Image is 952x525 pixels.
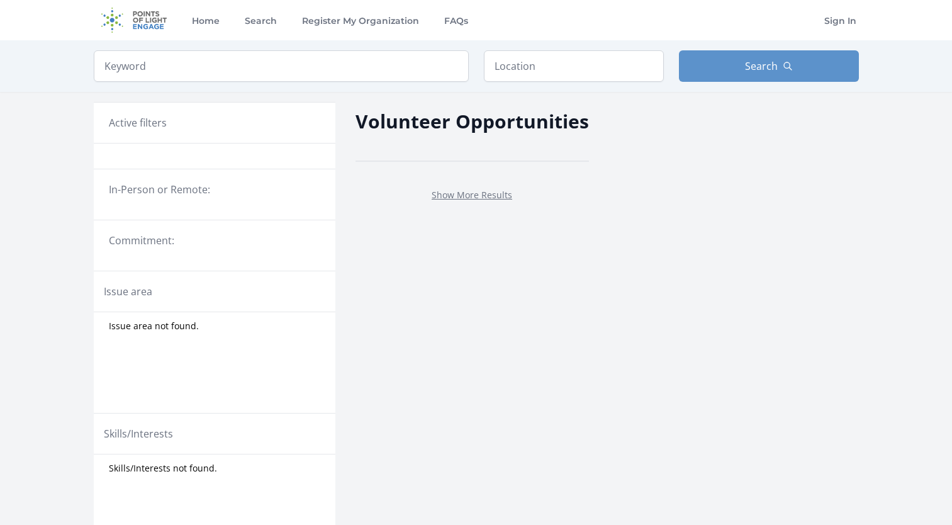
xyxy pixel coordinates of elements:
[104,284,152,299] legend: Issue area
[109,462,217,475] span: Skills/Interests not found.
[109,182,320,197] legend: In-Person or Remote:
[104,426,173,441] legend: Skills/Interests
[745,59,778,74] span: Search
[109,115,167,130] h3: Active filters
[109,233,320,248] legend: Commitment:
[484,50,664,82] input: Location
[94,50,469,82] input: Keyword
[356,107,589,135] h2: Volunteer Opportunities
[679,50,859,82] button: Search
[432,189,512,201] a: Show More Results
[109,320,199,332] span: Issue area not found.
